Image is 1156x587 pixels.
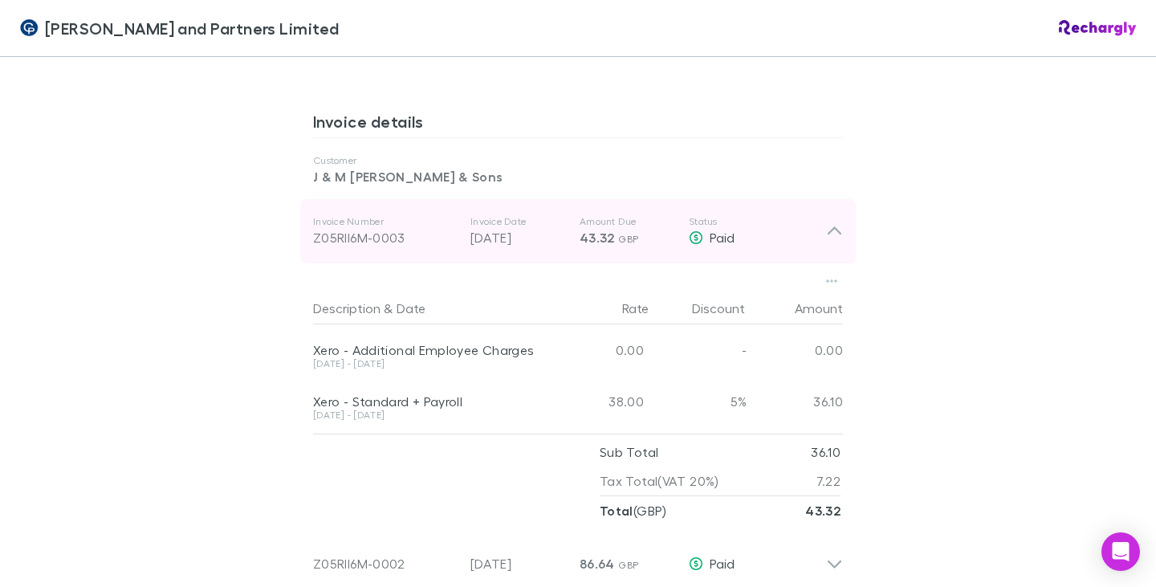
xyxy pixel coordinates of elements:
[710,556,735,571] span: Paid
[747,324,843,376] div: 0.00
[313,342,547,358] div: Xero - Additional Employee Charges
[816,467,841,495] p: 7.22
[313,410,547,420] div: [DATE] - [DATE]
[600,467,719,495] p: Tax Total (VAT 20%)
[397,292,425,324] button: Date
[470,228,567,247] p: [DATE]
[600,496,667,525] p: ( GBP )
[618,559,638,571] span: GBP
[1101,532,1140,571] div: Open Intercom Messenger
[313,228,458,247] div: Z05RII6M-0003
[1059,20,1137,36] img: Rechargly Logo
[600,503,633,519] strong: Total
[580,230,615,246] span: 43.32
[313,167,843,186] p: J & M [PERSON_NAME] & Sons
[600,438,658,467] p: Sub Total
[313,393,547,410] div: Xero - Standard + Payroll
[470,554,567,573] p: [DATE]
[650,376,747,427] div: 5%
[300,199,856,263] div: Invoice NumberZ05RII6M-0003Invoice Date[DATE]Amount Due43.32 GBPStatusPaid
[554,376,650,427] div: 38.00
[313,359,547,369] div: [DATE] - [DATE]
[45,16,340,40] span: [PERSON_NAME] and Partners Limited
[470,215,567,228] p: Invoice Date
[313,292,381,324] button: Description
[650,324,747,376] div: -
[19,18,39,38] img: Coates and Partners Limited's Logo
[313,215,458,228] p: Invoice Number
[313,292,547,324] div: &
[618,233,638,245] span: GBP
[710,230,735,245] span: Paid
[580,556,615,572] span: 86.64
[747,376,843,427] div: 36.10
[313,112,843,137] h3: Invoice details
[554,324,650,376] div: 0.00
[811,438,841,467] p: 36.10
[313,154,843,167] p: Customer
[689,215,826,228] p: Status
[313,554,458,573] div: Z05RII6M-0002
[805,503,841,519] strong: 43.32
[580,215,676,228] p: Amount Due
